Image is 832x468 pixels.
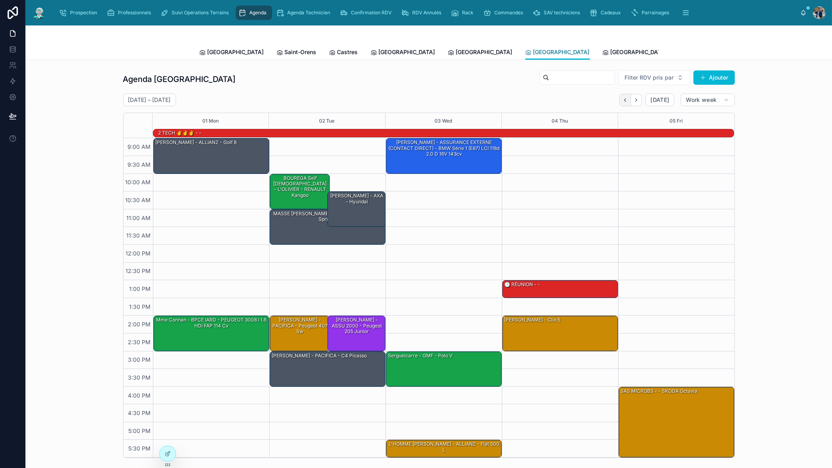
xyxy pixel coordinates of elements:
[399,6,447,20] a: RDV Annulés
[154,138,269,173] div: [PERSON_NAME] - ALLIANZ - Golf 8
[270,316,329,351] div: [PERSON_NAME] - PACIFICA - Peugeot 407 sw
[386,352,501,386] div: Sergueicarre - GMF - Polo V
[386,440,501,457] div: L'HOMME [PERSON_NAME] - ALLIANZ - Fiat 500 L
[642,10,669,16] span: Parrainages
[611,48,667,56] span: [GEOGRAPHIC_DATA]
[388,352,454,359] div: Sergueicarre - GMF - Polo V
[155,316,268,330] div: Mme Connan - BPCE IARD - PEUGEOT 3008 I 1.6 HDi FAP 114 cv
[125,232,153,239] span: 11:30 AM
[533,48,590,56] span: [GEOGRAPHIC_DATA]
[388,139,501,158] div: [PERSON_NAME] - ASSURANCE EXTERNE (CONTACT DIRECT) - BMW Série 1 (E87) LCI 118d 2.0 d 16V 143cv
[271,175,329,199] div: BOUREGA Seif [DEMOGRAPHIC_DATA] - L'OLIVIER - RENAULT Kangoo
[618,70,690,85] button: Select Button
[435,113,452,129] button: 03 Wed
[619,387,734,457] div: SAS MICROBS - - SKODA Octavia
[154,316,269,351] div: Mme Connan - BPCE IARD - PEUGEOT 3008 I 1.6 HDi FAP 114 cv
[681,94,734,106] button: Work week
[32,6,46,19] img: App logo
[126,161,153,168] span: 9:30 AM
[628,6,675,20] a: Parrainages
[329,45,358,61] a: Castres
[631,94,642,106] button: Next
[462,10,474,16] span: Rack
[277,45,317,61] a: Saint-Orens
[157,129,202,136] div: 2 TECH ✌️✌️✌️ - -
[127,303,153,310] span: 1:30 PM
[504,281,541,288] div: 🕒 RÉUNION - -
[371,45,435,61] a: [GEOGRAPHIC_DATA]
[126,356,153,363] span: 3:00 PM
[271,210,385,223] div: MASSE [PERSON_NAME] - ALLIANZ - Mercedes sprinter
[123,74,236,85] h1: Agenda [GEOGRAPHIC_DATA]
[456,48,513,56] span: [GEOGRAPHIC_DATA]
[670,113,683,129] button: 05 Fri
[388,441,501,454] div: L'HOMME [PERSON_NAME] - ALLIANZ - Fiat 500 L
[172,10,229,16] span: Suivi Opérations Terrains
[236,6,272,20] a: Agenda
[285,48,317,56] span: Saint-Orens
[125,214,153,221] span: 11:00 AM
[70,10,97,16] span: Prospection
[127,445,153,452] span: 5:30 PM
[319,113,335,129] div: 02 Tue
[328,316,385,351] div: [PERSON_NAME] - ASSU 2000 - Peugeot 205 junior
[128,96,171,104] h2: [DATE] – [DATE]
[123,179,153,185] span: 10:00 AM
[124,267,153,274] span: 12:30 PM
[329,192,385,205] div: [PERSON_NAME] - AXA - hyundai
[200,45,264,61] a: [GEOGRAPHIC_DATA]
[503,316,618,351] div: [PERSON_NAME] - clio 5
[503,281,618,298] div: 🕒 RÉUNION - -
[270,210,385,244] div: MASSE [PERSON_NAME] - ALLIANZ - Mercedes sprinter
[124,250,153,257] span: 12:00 PM
[686,96,716,103] span: Work week
[127,427,153,434] span: 5:00 PM
[544,10,580,16] span: SAV techniciens
[448,45,513,61] a: [GEOGRAPHIC_DATA]
[126,321,153,328] span: 2:00 PM
[601,10,621,16] span: Cadeaux
[126,143,153,150] span: 9:00 AM
[619,94,631,106] button: Back
[650,96,669,103] span: [DATE]
[287,10,330,16] span: Agenda Technicien
[53,4,800,21] div: scrollable content
[530,6,585,20] a: SAV techniciens
[104,6,157,20] a: Professionnels
[126,392,153,399] span: 4:00 PM
[126,409,153,416] span: 4:30 PM
[126,374,153,381] span: 3:30 PM
[271,352,368,359] div: [PERSON_NAME] - PACIFICA - c4 picasso
[693,70,735,85] button: Ajouter
[379,48,435,56] span: [GEOGRAPHIC_DATA]
[494,10,523,16] span: Commandes
[603,45,667,61] a: [GEOGRAPHIC_DATA]
[337,48,358,56] span: Castres
[552,113,568,129] button: 04 Thu
[249,10,266,16] span: Agenda
[525,45,590,60] a: [GEOGRAPHIC_DATA]
[337,6,397,20] a: Confirmation RDV
[274,6,336,20] a: Agenda Technicien
[620,388,699,395] div: SAS MICROBS - - SKODA Octavia
[412,10,441,16] span: RDV Annulés
[123,197,153,203] span: 10:30 AM
[329,316,385,335] div: [PERSON_NAME] - ASSU 2000 - Peugeot 205 junior
[504,316,562,324] div: [PERSON_NAME] - clio 5
[270,352,385,386] div: [PERSON_NAME] - PACIFICA - c4 picasso
[587,6,626,20] a: Cadeaux
[351,10,392,16] span: Confirmation RDV
[448,6,479,20] a: Rack
[328,192,385,226] div: [PERSON_NAME] - AXA - hyundai
[127,285,153,292] span: 1:00 PM
[202,113,219,129] button: 01 Mon
[625,74,674,82] span: Filter RDV pris par
[118,10,151,16] span: Professionnels
[158,6,234,20] a: Suivi Opérations Terrains
[645,94,674,106] button: [DATE]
